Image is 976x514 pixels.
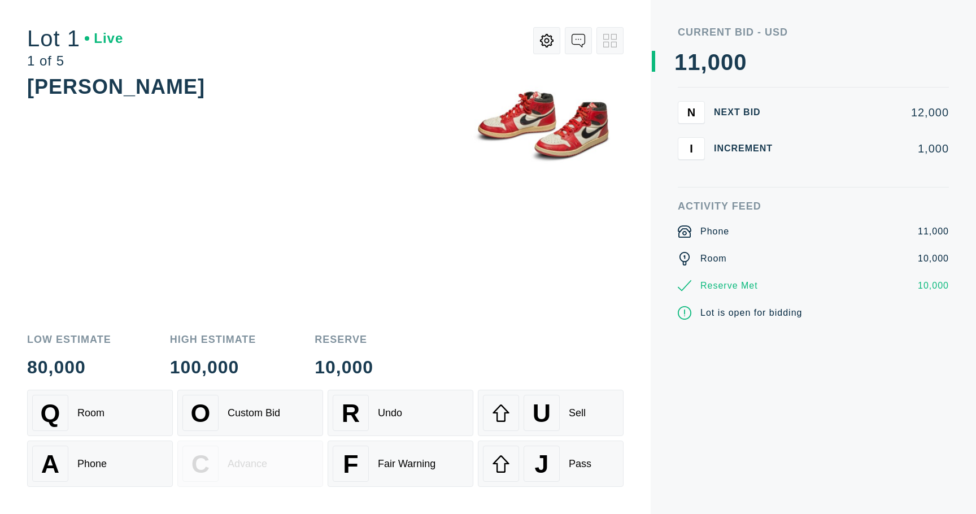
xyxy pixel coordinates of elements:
[714,144,782,153] div: Increment
[27,75,205,98] div: [PERSON_NAME]
[343,450,358,478] span: F
[700,306,802,320] div: Lot is open for bidding
[534,450,548,478] span: J
[687,106,695,119] span: N
[478,390,624,436] button: USell
[27,358,111,376] div: 80,000
[170,358,256,376] div: 100,000
[315,358,373,376] div: 10,000
[791,107,949,118] div: 12,000
[791,143,949,154] div: 1,000
[170,334,256,345] div: High Estimate
[191,450,210,478] span: C
[328,441,473,487] button: FFair Warning
[701,51,708,277] div: ,
[191,399,211,428] span: O
[85,32,123,45] div: Live
[700,252,727,265] div: Room
[315,334,373,345] div: Reserve
[918,225,949,238] div: 11,000
[569,458,591,470] div: Pass
[378,407,402,419] div: Undo
[678,27,949,37] div: Current Bid - USD
[714,108,782,117] div: Next Bid
[674,51,687,73] div: 1
[77,458,107,470] div: Phone
[478,441,624,487] button: JPass
[918,252,949,265] div: 10,000
[41,399,60,428] span: Q
[734,51,747,73] div: 0
[918,279,949,293] div: 10,000
[678,201,949,211] div: Activity Feed
[687,51,700,73] div: 1
[41,450,59,478] span: A
[177,390,323,436] button: OCustom Bid
[27,390,173,436] button: QRoom
[342,399,360,428] span: R
[228,458,267,470] div: Advance
[708,51,721,73] div: 0
[569,407,586,419] div: Sell
[27,54,123,68] div: 1 of 5
[678,137,705,160] button: I
[700,279,758,293] div: Reserve Met
[678,101,705,124] button: N
[27,27,123,50] div: Lot 1
[700,225,729,238] div: Phone
[27,334,111,345] div: Low Estimate
[721,51,734,73] div: 0
[378,458,435,470] div: Fair Warning
[177,441,323,487] button: CAdvance
[533,399,551,428] span: U
[690,142,693,155] span: I
[328,390,473,436] button: RUndo
[228,407,280,419] div: Custom Bid
[27,441,173,487] button: APhone
[77,407,104,419] div: Room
